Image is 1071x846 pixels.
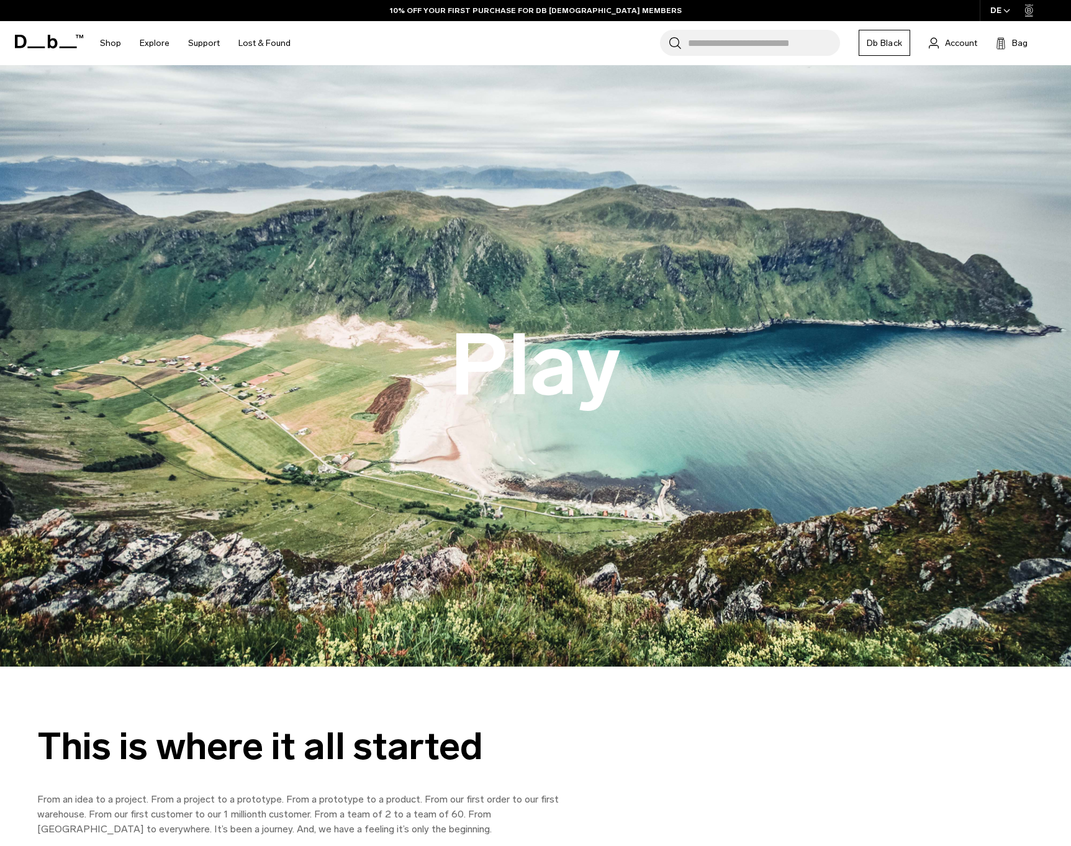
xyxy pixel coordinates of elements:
button: Play [450,318,621,413]
a: 10% OFF YOUR FIRST PURCHASE FOR DB [DEMOGRAPHIC_DATA] MEMBERS [390,5,682,16]
nav: Main Navigation [91,21,300,65]
a: Account [929,35,977,50]
a: Lost & Found [238,21,291,65]
a: Db Black [859,30,910,56]
span: Bag [1012,37,1028,50]
button: Bag [996,35,1028,50]
a: Explore [140,21,169,65]
a: Support [188,21,220,65]
p: From an idea to a project. From a project to a prototype. From a prototype to a product. From our... [37,792,596,837]
span: Account [945,37,977,50]
a: Shop [100,21,121,65]
div: This is where it all started [37,726,596,767]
